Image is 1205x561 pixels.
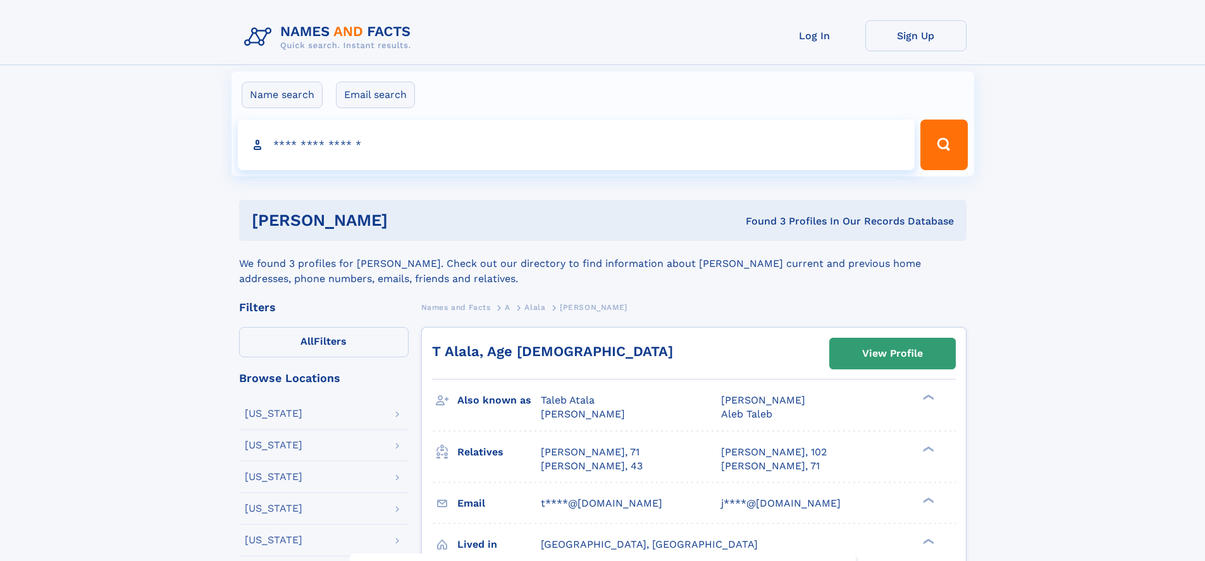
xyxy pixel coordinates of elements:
[245,440,302,450] div: [US_STATE]
[830,338,955,369] a: View Profile
[245,409,302,419] div: [US_STATE]
[432,343,673,359] a: T Alala, Age [DEMOGRAPHIC_DATA]
[505,303,510,312] span: A
[239,327,409,357] label: Filters
[560,303,627,312] span: [PERSON_NAME]
[336,82,415,108] label: Email search
[524,299,545,315] a: Alala
[505,299,510,315] a: A
[239,302,409,313] div: Filters
[541,459,643,473] a: [PERSON_NAME], 43
[865,20,967,51] a: Sign Up
[721,394,805,406] span: [PERSON_NAME]
[541,394,595,406] span: Taleb Atala
[721,408,772,420] span: Aleb Taleb
[239,20,421,54] img: Logo Names and Facts
[421,299,491,315] a: Names and Facts
[457,493,541,514] h3: Email
[920,393,935,402] div: ❯
[242,82,323,108] label: Name search
[541,445,640,459] a: [PERSON_NAME], 71
[920,445,935,453] div: ❯
[239,373,409,384] div: Browse Locations
[920,120,967,170] button: Search Button
[245,472,302,482] div: [US_STATE]
[721,459,820,473] a: [PERSON_NAME], 71
[524,303,545,312] span: Alala
[238,120,915,170] input: search input
[239,241,967,287] div: We found 3 profiles for [PERSON_NAME]. Check out our directory to find information about [PERSON_...
[920,496,935,504] div: ❯
[567,214,954,228] div: Found 3 Profiles In Our Records Database
[920,537,935,545] div: ❯
[245,503,302,514] div: [US_STATE]
[252,213,567,228] h1: [PERSON_NAME]
[457,390,541,411] h3: Also known as
[541,408,625,420] span: [PERSON_NAME]
[245,535,302,545] div: [US_STATE]
[764,20,865,51] a: Log In
[862,339,923,368] div: View Profile
[541,538,758,550] span: [GEOGRAPHIC_DATA], [GEOGRAPHIC_DATA]
[721,445,827,459] a: [PERSON_NAME], 102
[457,441,541,463] h3: Relatives
[300,335,314,347] span: All
[457,534,541,555] h3: Lived in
